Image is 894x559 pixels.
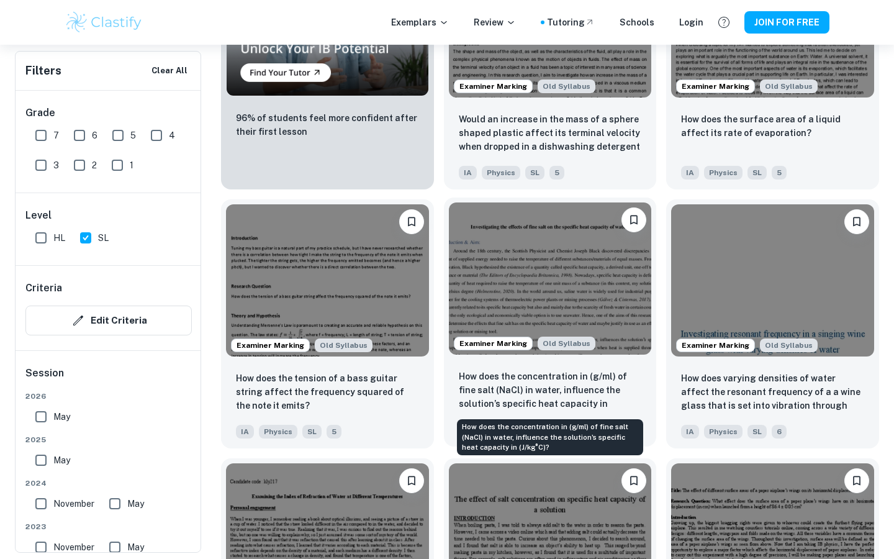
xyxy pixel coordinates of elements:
[53,453,70,467] span: May
[315,339,372,352] div: Starting from the May 2025 session, the Physics IA requirements have changed. It's OK to refer to...
[549,166,564,180] span: 5
[92,129,97,142] span: 6
[53,497,94,511] span: November
[236,371,419,412] p: How does the tension of a bass guitar string affect the frequency squared of the note it emits?
[98,231,109,245] span: SL
[844,468,869,493] button: Please log in to bookmark exemplars
[681,166,699,180] span: IA
[760,339,818,352] div: Starting from the May 2025 session, the Physics IA requirements have changed. It's OK to refer to...
[457,419,643,455] div: How does the concentration in (g/ml) of fine salt (NaCl) in water, influence the solution’s speci...
[25,434,192,445] span: 2025
[760,80,818,93] span: Old Syllabus
[681,371,864,414] p: How does varying densities of water affect the resonant frequency of a a wine glass that is set i...
[226,204,429,357] img: Physics IA example thumbnail: How does the tension of a bass guitar st
[679,16,703,29] a: Login
[221,199,434,448] a: Examiner MarkingStarting from the May 2025 session, the Physics IA requirements have changed. It'...
[25,306,192,335] button: Edit Criteria
[25,478,192,489] span: 2024
[525,166,544,180] span: SL
[236,425,254,439] span: IA
[315,339,372,352] span: Old Syllabus
[713,12,734,33] button: Help and Feedback
[25,208,192,223] h6: Level
[704,425,743,439] span: Physics
[53,231,65,245] span: HL
[259,425,297,439] span: Physics
[444,199,657,448] a: Examiner MarkingStarting from the May 2025 session, the Physics IA requirements have changed. It'...
[25,281,62,296] h6: Criteria
[327,425,341,439] span: 5
[130,158,133,172] span: 1
[53,410,70,424] span: May
[130,129,136,142] span: 5
[25,106,192,120] h6: Grade
[760,80,818,93] div: Starting from the May 2025 session, the Physics IA requirements have changed. It's OK to refer to...
[399,209,424,234] button: Please log in to bookmark exemplars
[449,202,652,355] img: Physics IA example thumbnail: How does the concentration in (g/ml) of
[681,425,699,439] span: IA
[671,204,874,357] img: Physics IA example thumbnail: How does varying densities of water affe
[232,340,309,351] span: Examiner Marking
[53,129,59,142] span: 7
[459,112,642,155] p: Would an increase in the mass of a sphere shaped plastic affect its terminal velocity when droppe...
[677,340,754,351] span: Examiner Marking
[399,468,424,493] button: Please log in to bookmark exemplars
[25,391,192,402] span: 2026
[747,166,767,180] span: SL
[391,16,449,29] p: Exemplars
[681,112,864,140] p: How does the surface area of a liquid affect its rate of evaporation?
[65,10,143,35] img: Clastify logo
[454,81,532,92] span: Examiner Marking
[772,166,787,180] span: 5
[454,338,532,349] span: Examiner Marking
[459,370,642,412] p: How does the concentration in (g/ml) of fine salt (NaCl) in water, influence the solution’s speci...
[538,80,595,93] span: Old Syllabus
[25,62,61,80] h6: Filters
[25,366,192,391] h6: Session
[169,129,175,142] span: 4
[621,207,646,232] button: Please log in to bookmark exemplars
[148,61,191,80] button: Clear All
[621,468,646,493] button: Please log in to bookmark exemplars
[772,425,787,439] span: 6
[620,16,654,29] a: Schools
[538,337,595,350] div: Starting from the May 2025 session, the Physics IA requirements have changed. It's OK to refer to...
[127,497,144,511] span: May
[482,166,520,180] span: Physics
[302,425,322,439] span: SL
[747,425,767,439] span: SL
[538,80,595,93] div: Starting from the May 2025 session, the Physics IA requirements have changed. It's OK to refer to...
[744,11,829,34] button: JOIN FOR FREE
[53,540,94,554] span: November
[25,521,192,532] span: 2023
[127,540,144,554] span: May
[666,199,879,448] a: Examiner MarkingStarting from the May 2025 session, the Physics IA requirements have changed. It'...
[677,81,754,92] span: Examiner Marking
[704,166,743,180] span: Physics
[760,339,818,352] span: Old Syllabus
[547,16,595,29] a: Tutoring
[53,158,59,172] span: 3
[92,158,97,172] span: 2
[538,337,595,350] span: Old Syllabus
[844,209,869,234] button: Please log in to bookmark exemplars
[236,111,419,139] p: 96% of students feel more confident after their first lesson
[459,166,477,180] span: IA
[474,16,516,29] p: Review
